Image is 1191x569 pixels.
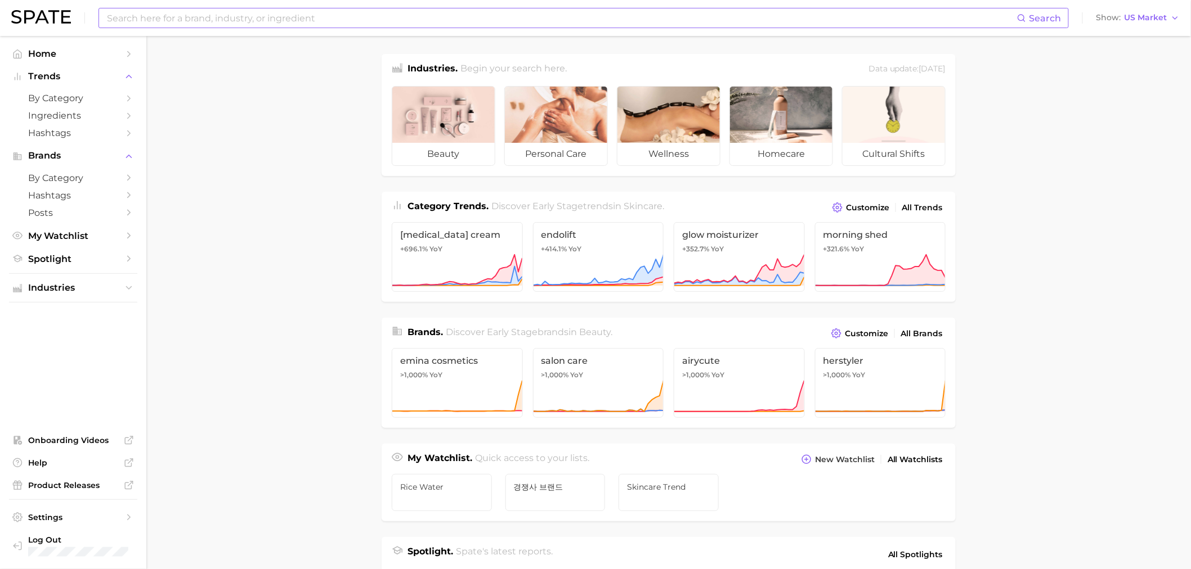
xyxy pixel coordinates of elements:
[429,371,442,380] span: YoY
[619,474,719,511] a: skincare trend
[9,509,137,526] a: Settings
[28,48,118,59] span: Home
[711,245,724,254] span: YoY
[9,227,137,245] a: My Watchlist
[504,86,608,166] a: personal care
[580,327,611,337] span: beauty
[28,207,118,218] span: Posts
[541,245,567,253] span: +414.1%
[456,545,553,564] h2: Spate's latest reports.
[617,143,720,165] span: wellness
[9,432,137,449] a: Onboarding Videos
[674,348,805,418] a: airycute>1,000% YoY
[711,371,724,380] span: YoY
[408,201,489,211] span: Category Trends .
[823,371,851,379] span: >1,000%
[888,455,943,464] span: All Watchlists
[28,535,128,545] span: Log Out
[28,151,118,161] span: Brands
[408,451,472,467] h1: My Watchlist.
[28,71,118,82] span: Trends
[28,173,118,183] span: by Category
[885,545,946,564] a: All Spotlights
[505,474,606,511] a: 경쟁사 브랜드
[902,203,943,213] span: All Trends
[400,245,428,253] span: +696.1%
[682,355,796,366] span: airycute
[429,245,442,254] span: YoY
[569,245,582,254] span: YoY
[408,545,453,564] h1: Spotlight.
[617,86,720,166] a: wellness
[852,245,865,254] span: YoY
[28,283,118,293] span: Industries
[853,371,866,380] span: YoY
[9,250,137,268] a: Spotlight
[842,86,946,166] a: cultural shifts
[815,455,875,464] span: New Watchlist
[408,62,458,77] h1: Industries.
[541,229,656,240] span: endolift
[815,348,946,418] a: herstyler>1,000% YoY
[28,128,118,138] span: Hashtags
[823,355,938,366] span: herstyler
[392,143,495,165] span: beauty
[729,86,833,166] a: homecare
[830,200,892,215] button: Customize
[571,371,584,380] span: YoY
[400,371,428,379] span: >1,000%
[9,204,137,222] a: Posts
[392,222,523,292] a: [MEDICAL_DATA] cream+696.1% YoY
[1125,15,1167,21] span: US Market
[11,10,71,24] img: SPATE
[400,482,483,491] span: rice water
[9,187,137,204] a: Hashtags
[843,143,945,165] span: cultural shifts
[868,62,946,77] div: Data update: [DATE]
[28,231,118,241] span: My Watchlist
[9,89,137,107] a: by Category
[28,190,118,201] span: Hashtags
[9,147,137,164] button: Brands
[533,222,664,292] a: endolift+414.1% YoY
[1029,13,1062,24] span: Search
[9,279,137,296] button: Industries
[106,8,1017,28] input: Search here for a brand, industry, or ingredient
[28,480,118,490] span: Product Releases
[9,124,137,142] a: Hashtags
[815,222,946,292] a: morning shed+321.6% YoY
[9,454,137,471] a: Help
[627,482,710,491] span: skincare trend
[541,371,569,379] span: >1,000%
[28,458,118,468] span: Help
[514,482,597,491] span: 경쟁사 브랜드
[829,326,891,341] button: Customize
[392,348,523,418] a: emina cosmetics>1,000% YoY
[899,200,946,215] a: All Trends
[885,452,946,467] a: All Watchlists
[28,435,118,445] span: Onboarding Videos
[799,451,877,467] button: New Watchlist
[888,548,943,561] span: All Spotlights
[541,355,656,366] span: salon care
[682,245,709,253] span: +352.7%
[533,348,664,418] a: salon care>1,000% YoY
[9,107,137,124] a: Ingredients
[392,86,495,166] a: beauty
[28,93,118,103] span: by Category
[28,110,118,121] span: Ingredients
[9,45,137,62] a: Home
[461,62,567,77] h2: Begin your search here.
[823,245,850,253] span: +321.6%
[1094,11,1183,25] button: ShowUS Market
[9,68,137,85] button: Trends
[9,169,137,187] a: by Category
[28,254,118,264] span: Spotlight
[682,229,796,240] span: glow moisturizer
[9,531,137,560] a: Log out. Currently logged in with e-mail ykkim110@cosrx.co.kr.
[446,327,613,337] span: Discover Early Stage brands in .
[476,451,590,467] h2: Quick access to your lists.
[400,229,514,240] span: [MEDICAL_DATA] cream
[408,327,443,337] span: Brands .
[682,371,710,379] span: >1,000%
